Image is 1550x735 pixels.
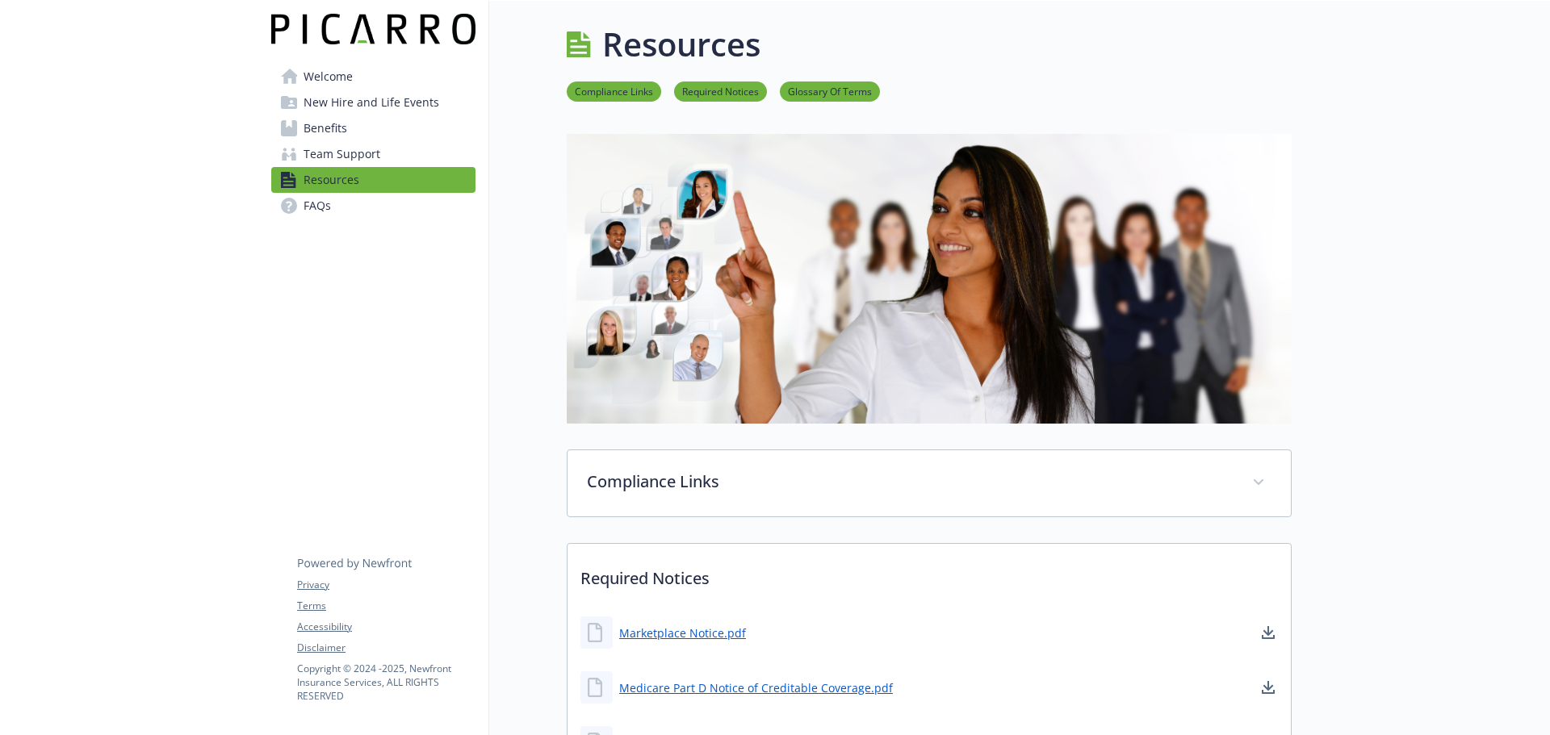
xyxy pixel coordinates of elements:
[619,624,746,641] a: Marketplace Notice.pdf
[304,167,359,193] span: Resources
[297,662,475,703] p: Copyright © 2024 - 2025 , Newfront Insurance Services, ALL RIGHTS RESERVED
[297,641,475,655] a: Disclaimer
[297,620,475,634] a: Accessibility
[1259,678,1278,697] a: download document
[780,83,880,98] a: Glossary Of Terms
[271,115,475,141] a: Benefits
[567,134,1292,424] img: resources page banner
[271,167,475,193] a: Resources
[304,90,439,115] span: New Hire and Life Events
[304,64,353,90] span: Welcome
[304,193,331,219] span: FAQs
[568,450,1291,516] div: Compliance Links
[304,115,347,141] span: Benefits
[567,83,661,98] a: Compliance Links
[674,83,767,98] a: Required Notices
[304,141,380,167] span: Team Support
[1259,623,1278,642] a: download document
[297,599,475,613] a: Terms
[619,679,893,696] a: Medicare Part D Notice of Creditable Coverage.pdf
[271,193,475,219] a: FAQs
[271,141,475,167] a: Team Support
[568,544,1291,603] p: Required Notices
[602,20,760,69] h1: Resources
[271,90,475,115] a: New Hire and Life Events
[587,470,1233,494] p: Compliance Links
[297,578,475,592] a: Privacy
[271,64,475,90] a: Welcome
